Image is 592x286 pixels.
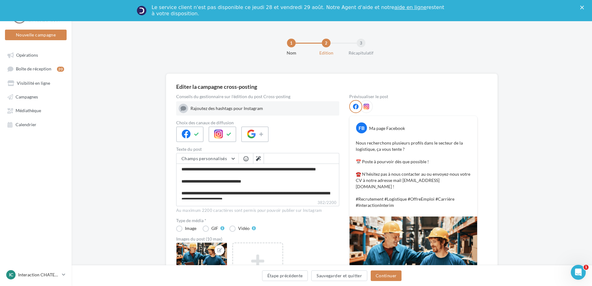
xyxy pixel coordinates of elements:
button: Nouvelle campagne [5,30,67,40]
div: Image [185,226,196,231]
div: 3 [357,39,365,47]
span: Champs personnalisés [181,156,227,161]
div: Conseils du gestionnaire sur l'édition du post Cross-posting [176,94,339,99]
button: Sauvegarder et quitter [311,270,367,281]
div: Rajoutez des hashtags pour Instagram [190,105,337,112]
span: Boîte de réception [16,66,51,72]
a: Médiathèque [4,105,68,116]
span: Médiathèque [16,108,41,113]
div: 1 [287,39,296,47]
span: Opérations [16,52,38,58]
div: Fermer [580,6,586,9]
p: Nous recherchons plusieurs profils dans le secteur de la logistique, ça vous tente ? 📅 Poste à po... [356,140,471,208]
a: aide en ligne [394,4,426,10]
label: Texte du post [176,147,339,151]
button: Étape précédente [262,270,308,281]
span: Calendrier [16,122,36,127]
div: Images du post (10 max) [176,237,339,241]
button: Continuer [371,270,402,281]
div: FB [356,122,367,133]
iframe: Intercom live chat [571,265,586,280]
p: Interaction CHATEAUROUX [18,272,59,278]
img: Profile image for Service-Client [137,6,147,16]
div: Vidéo [238,226,250,231]
div: GIF [211,226,218,231]
div: Nom [271,50,311,56]
div: Au maximum 2200 caractères sont permis pour pouvoir publier sur Instagram [176,208,339,213]
div: Prévisualiser le post [349,94,477,99]
a: Campagnes [4,91,68,102]
div: Le service client n'est pas disponible ce jeudi 28 et vendredi 29 août. Notre Agent d'aide et not... [152,4,445,17]
span: 1 [584,265,589,270]
div: 2 [322,39,331,47]
label: 382/2200 [176,199,339,206]
span: IC [9,272,13,278]
div: Récapitulatif [341,50,381,56]
button: Champs personnalisés [176,153,238,164]
a: Opérations [4,49,68,60]
label: Choix des canaux de diffusion [176,121,339,125]
div: 20 [57,67,64,72]
div: Editer la campagne cross-posting [176,84,257,89]
div: Edition [306,50,346,56]
span: Campagnes [16,94,38,99]
a: IC Interaction CHATEAUROUX [5,269,67,281]
div: Ma page Facebook [369,125,405,131]
a: Visibilité en ligne [4,77,68,88]
a: Boîte de réception20 [4,63,68,74]
label: Type de média * [176,218,339,223]
a: Calendrier [4,119,68,130]
span: Visibilité en ligne [17,80,50,86]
